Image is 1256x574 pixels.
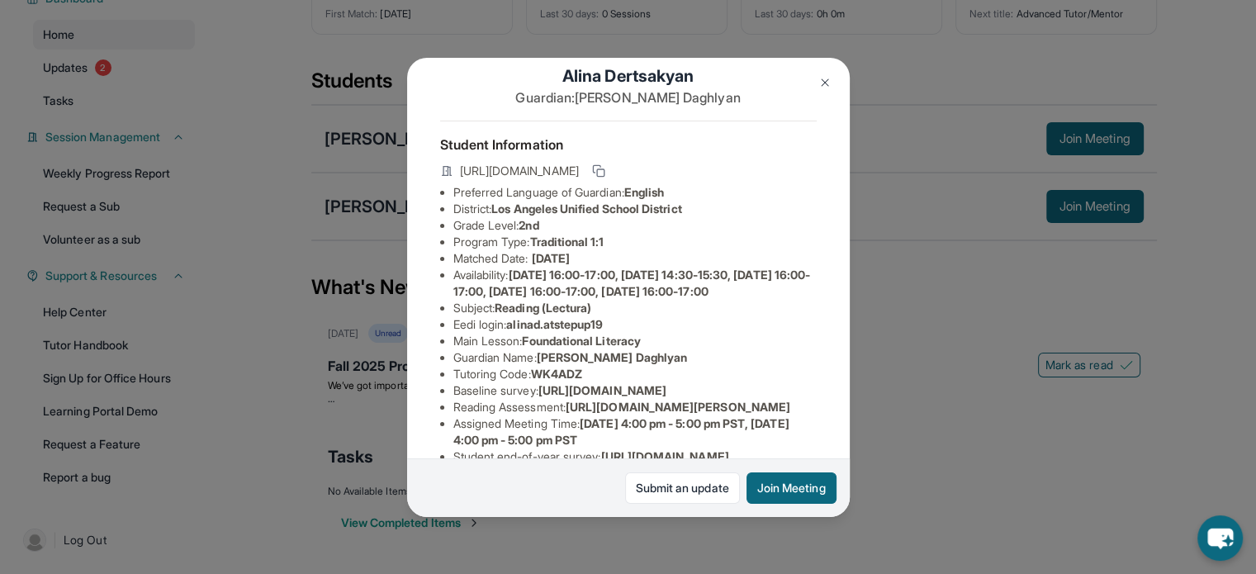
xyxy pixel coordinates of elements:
[566,400,790,414] span: [URL][DOMAIN_NAME][PERSON_NAME]
[453,267,817,300] li: Availability:
[453,333,817,349] li: Main Lesson :
[589,161,609,181] button: Copy link
[453,316,817,333] li: Eedi login :
[506,317,603,331] span: alinad.atstepup19
[453,399,817,415] li: Reading Assessment :
[453,234,817,250] li: Program Type:
[600,449,728,463] span: [URL][DOMAIN_NAME]
[453,416,789,447] span: [DATE] 4:00 pm - 5:00 pm PST, [DATE] 4:00 pm - 5:00 pm PST
[1197,515,1243,561] button: chat-button
[453,184,817,201] li: Preferred Language of Guardian:
[453,217,817,234] li: Grade Level:
[453,366,817,382] li: Tutoring Code :
[460,163,579,179] span: [URL][DOMAIN_NAME]
[531,367,582,381] span: WK4ADZ
[453,349,817,366] li: Guardian Name :
[495,301,591,315] span: Reading (Lectura)
[746,472,837,504] button: Join Meeting
[440,88,817,107] p: Guardian: [PERSON_NAME] Daghlyan
[625,472,740,504] a: Submit an update
[818,76,832,89] img: Close Icon
[453,268,811,298] span: [DATE] 16:00-17:00, [DATE] 14:30-15:30, [DATE] 16:00-17:00, [DATE] 16:00-17:00, [DATE] 16:00-17:00
[538,383,666,397] span: [URL][DOMAIN_NAME]
[453,382,817,399] li: Baseline survey :
[522,334,640,348] span: Foundational Literacy
[453,300,817,316] li: Subject :
[624,185,665,199] span: English
[537,350,688,364] span: [PERSON_NAME] Daghlyan
[440,135,817,154] h4: Student Information
[453,250,817,267] li: Matched Date:
[440,64,817,88] h1: Alina Dertsakyan
[532,251,570,265] span: [DATE]
[529,235,604,249] span: Traditional 1:1
[453,448,817,465] li: Student end-of-year survey :
[453,201,817,217] li: District:
[519,218,538,232] span: 2nd
[453,415,817,448] li: Assigned Meeting Time :
[491,202,681,216] span: Los Angeles Unified School District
